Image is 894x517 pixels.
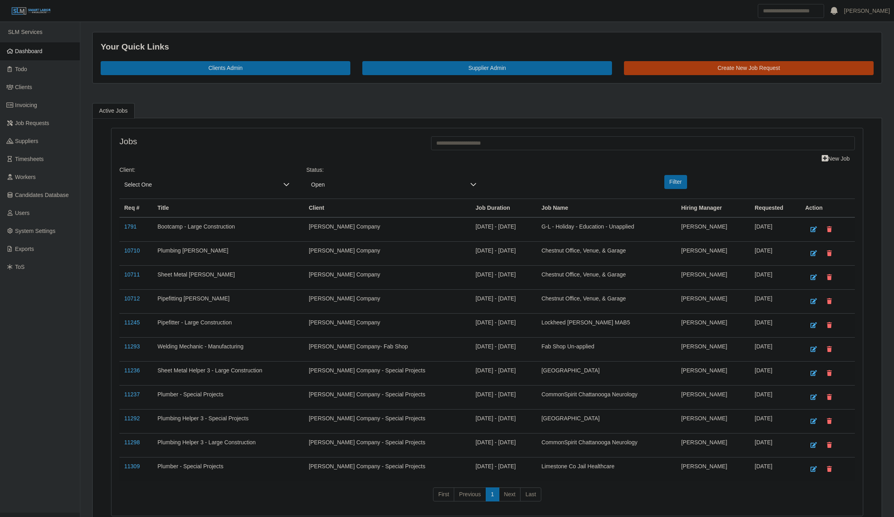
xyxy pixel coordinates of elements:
td: [DATE] - [DATE] [471,433,537,457]
a: Clients Admin [101,61,350,75]
th: Job Name [536,199,676,217]
td: [PERSON_NAME] Company - Special Projects [304,385,471,409]
span: Workers [15,174,36,180]
a: 11293 [124,343,140,350]
td: [DATE] - [DATE] [471,289,537,313]
td: [PERSON_NAME] [676,337,750,361]
td: [PERSON_NAME] Company - Special Projects [304,457,471,481]
a: 11236 [124,367,140,374]
td: [DATE] - [DATE] [471,385,537,409]
td: [DATE] [750,385,800,409]
a: 10712 [124,295,140,302]
td: [DATE] [750,361,800,385]
td: Fab Shop Un-applied [536,337,676,361]
td: CommonSpirit Chattanooga Neurology [536,433,676,457]
td: [DATE] [750,337,800,361]
span: Timesheets [15,156,44,162]
a: 11237 [124,391,140,398]
td: Pipefitting [PERSON_NAME] [153,289,304,313]
td: [DATE] [750,217,800,242]
td: [PERSON_NAME] Company - Special Projects [304,409,471,433]
td: [PERSON_NAME] Company [304,289,471,313]
td: Lockheed [PERSON_NAME] MAB5 [536,313,676,337]
td: [PERSON_NAME] Company [304,313,471,337]
th: Job Duration [471,199,537,217]
a: New Job [817,152,855,166]
td: [PERSON_NAME] [676,217,750,242]
td: [DATE] - [DATE] [471,457,537,481]
th: Client [304,199,471,217]
th: Action [801,199,855,217]
th: Title [153,199,304,217]
td: Bootcamp - Large Construction [153,217,304,242]
td: [GEOGRAPHIC_DATA] [536,361,676,385]
th: Req # [119,199,153,217]
div: Your Quick Links [101,40,874,53]
td: [GEOGRAPHIC_DATA] [536,409,676,433]
td: [DATE] - [DATE] [471,313,537,337]
td: [DATE] [750,241,800,265]
td: [PERSON_NAME] Company [304,217,471,242]
td: Sheet Metal [PERSON_NAME] [153,265,304,289]
a: 10711 [124,271,140,278]
span: Users [15,210,30,216]
a: 11245 [124,319,140,326]
span: Clients [15,84,32,90]
td: G-L - Holiday - Education - Unapplied [536,217,676,242]
span: Select One [119,177,278,192]
td: [DATE] - [DATE] [471,409,537,433]
span: Suppliers [15,138,38,144]
span: Todo [15,66,27,72]
td: CommonSpirit Chattanooga Neurology [536,385,676,409]
td: [DATE] [750,409,800,433]
td: [PERSON_NAME] Company [304,241,471,265]
td: [PERSON_NAME] Company - Special Projects [304,433,471,457]
span: SLM Services [8,29,42,35]
td: [DATE] - [DATE] [471,265,537,289]
td: [DATE] - [DATE] [471,217,537,242]
a: 11292 [124,415,140,422]
span: Job Requests [15,120,50,126]
h4: Jobs [119,136,419,146]
a: 11298 [124,439,140,445]
td: [PERSON_NAME] [676,385,750,409]
td: [PERSON_NAME] [676,457,750,481]
td: [DATE] - [DATE] [471,361,537,385]
span: System Settings [15,228,56,234]
td: Chestnut Office, Venue, & Garage [536,289,676,313]
td: Welding Mechanic - Manufacturing [153,337,304,361]
td: [DATE] [750,457,800,481]
td: Plumbing Helper 3 - Special Projects [153,409,304,433]
td: [DATE] - [DATE] [471,241,537,265]
td: Plumber - Special Projects [153,385,304,409]
span: Open [306,177,465,192]
td: [PERSON_NAME] [676,361,750,385]
td: [DATE] - [DATE] [471,337,537,361]
a: 1 [486,487,499,502]
td: Pipefitter - Large Construction [153,313,304,337]
td: [PERSON_NAME] [676,313,750,337]
td: [PERSON_NAME] [676,433,750,457]
td: [PERSON_NAME] [676,289,750,313]
td: [PERSON_NAME] [676,265,750,289]
a: 1791 [124,223,137,230]
span: Dashboard [15,48,43,54]
a: [PERSON_NAME] [844,7,890,15]
img: SLM Logo [11,7,51,16]
a: Supplier Admin [362,61,612,75]
td: Chestnut Office, Venue, & Garage [536,241,676,265]
td: Limestone Co Jail Healthcare [536,457,676,481]
a: Create New Job Request [624,61,874,75]
td: Plumber - Special Projects [153,457,304,481]
td: [PERSON_NAME] [676,241,750,265]
td: Plumbing Helper 3 - Large Construction [153,433,304,457]
a: Active Jobs [92,103,135,119]
td: [DATE] [750,313,800,337]
input: Search [758,4,824,18]
span: Candidates Database [15,192,69,198]
td: Sheet Metal Helper 3 - Large Construction [153,361,304,385]
a: 10710 [124,247,140,254]
th: Requested [750,199,800,217]
td: [DATE] [750,265,800,289]
button: Filter [664,175,687,189]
